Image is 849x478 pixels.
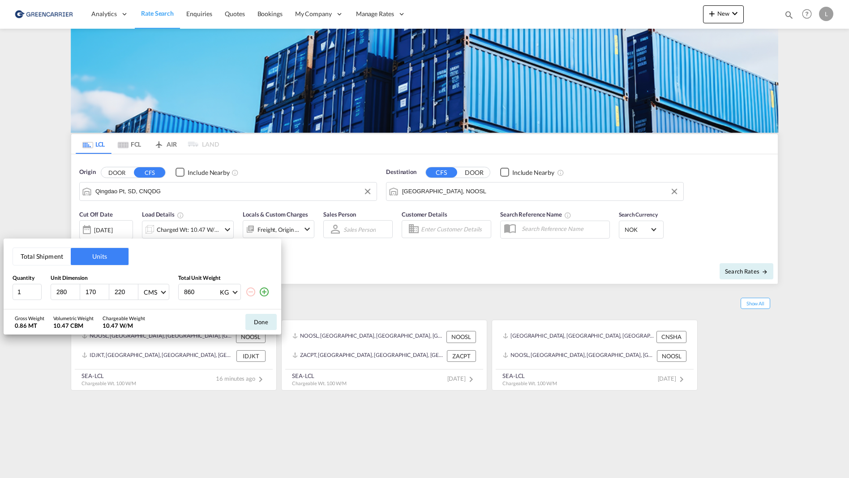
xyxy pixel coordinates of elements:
input: W [85,288,109,296]
input: Qty [13,284,42,300]
input: Enter weight [183,284,219,300]
div: 0.86 MT [15,322,44,330]
div: KG [220,288,229,296]
div: CMS [144,288,157,296]
button: Total Shipment [13,248,71,265]
div: 10.47 CBM [53,322,94,330]
input: L [56,288,80,296]
input: H [114,288,138,296]
div: Unit Dimension [51,274,169,282]
md-icon: icon-minus-circle-outline [245,287,256,297]
div: 10.47 W/M [103,322,145,330]
button: Done [245,314,277,330]
div: Gross Weight [15,315,44,322]
div: Volumetric Weight [53,315,94,322]
div: Chargeable Weight [103,315,145,322]
button: Units [71,248,129,265]
div: Quantity [13,274,42,282]
md-icon: icon-plus-circle-outline [259,287,270,297]
div: Total Unit Weight [178,274,272,282]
